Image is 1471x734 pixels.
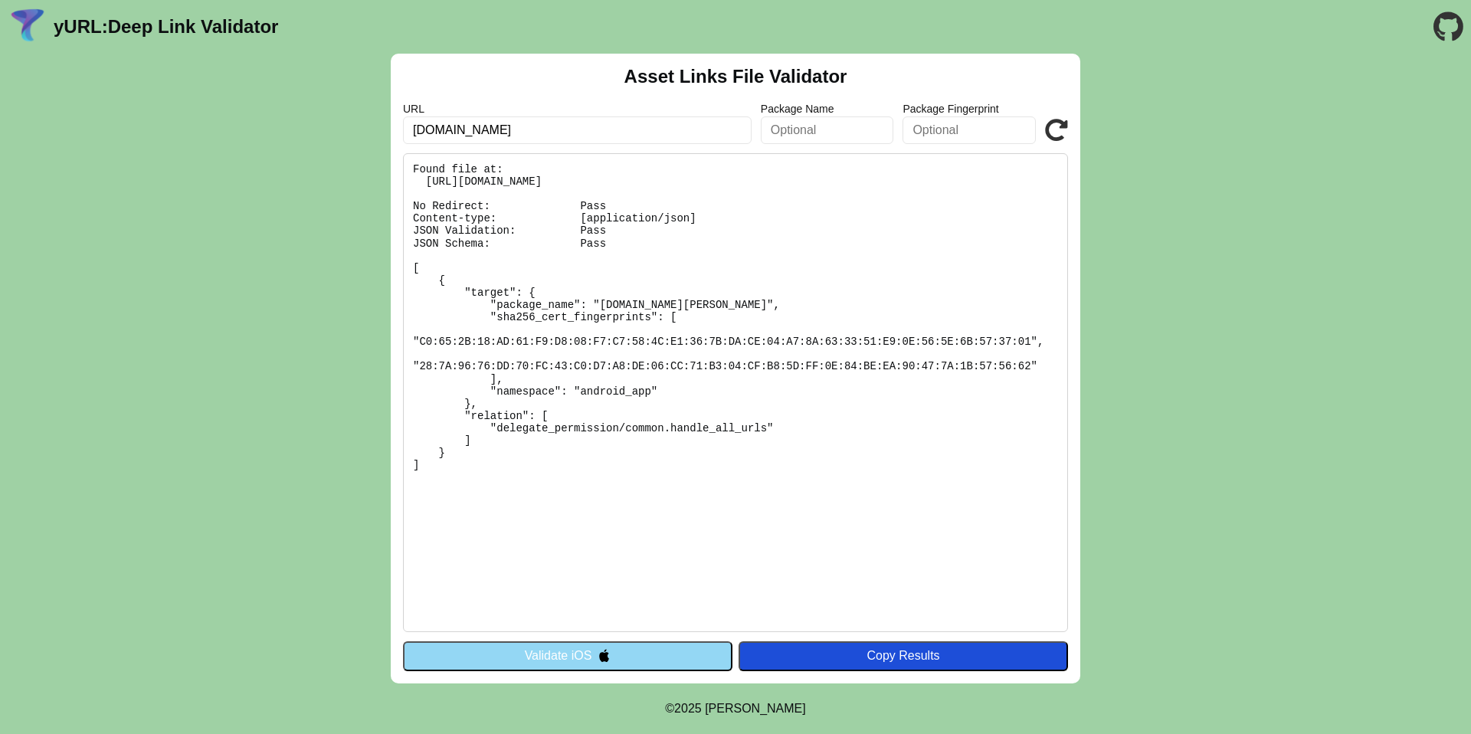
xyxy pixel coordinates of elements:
[403,116,752,144] input: Required
[598,649,611,662] img: appleIcon.svg
[403,103,752,115] label: URL
[761,116,894,144] input: Optional
[624,66,847,87] h2: Asset Links File Validator
[403,153,1068,632] pre: Found file at: [URL][DOMAIN_NAME] No Redirect: Pass Content-type: [application/json] JSON Validat...
[674,702,702,715] span: 2025
[54,16,278,38] a: yURL:Deep Link Validator
[761,103,894,115] label: Package Name
[903,103,1036,115] label: Package Fingerprint
[8,7,48,47] img: yURL Logo
[705,702,806,715] a: Michael Ibragimchayev's Personal Site
[739,641,1068,670] button: Copy Results
[665,683,805,734] footer: ©
[903,116,1036,144] input: Optional
[403,641,732,670] button: Validate iOS
[746,649,1060,663] div: Copy Results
